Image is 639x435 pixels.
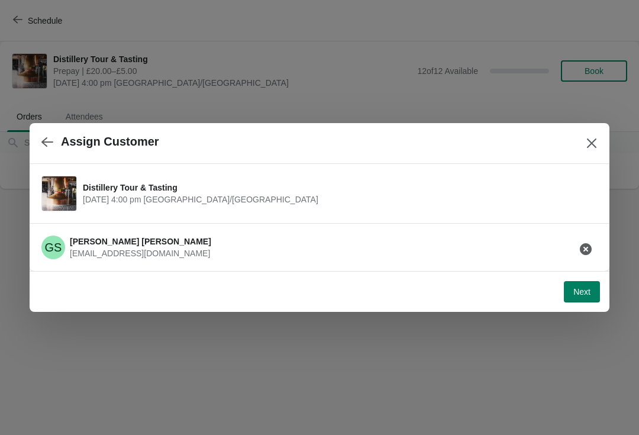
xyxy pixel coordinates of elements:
[83,194,592,205] span: [DATE] 4:00 pm [GEOGRAPHIC_DATA]/[GEOGRAPHIC_DATA]
[581,133,602,154] button: Close
[564,281,600,302] button: Next
[83,182,592,194] span: Distillery Tour & Tasting
[61,135,159,149] h2: Assign Customer
[573,287,590,297] span: Next
[41,236,65,259] span: Geoff
[42,176,76,211] img: Distillery Tour & Tasting | | October 3 | 4:00 pm Europe/London
[70,249,210,258] span: [EMAIL_ADDRESS][DOMAIN_NAME]
[45,241,62,254] text: GS
[70,237,211,246] span: [PERSON_NAME] [PERSON_NAME]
